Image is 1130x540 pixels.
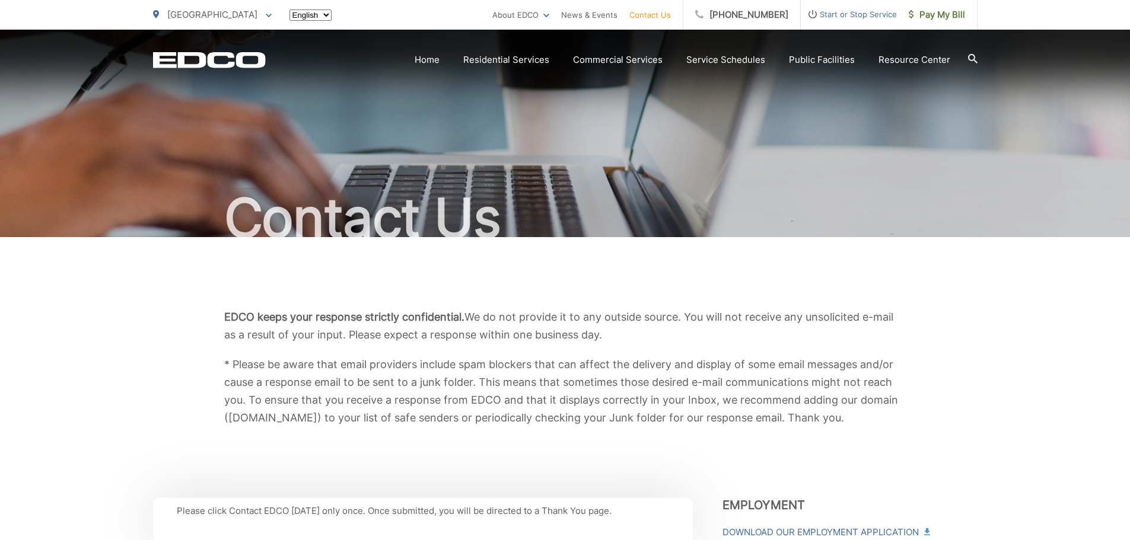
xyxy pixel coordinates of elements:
a: Commercial Services [573,53,663,67]
span: Pay My Bill [909,8,965,22]
h3: Employment [722,498,978,512]
a: News & Events [561,8,617,22]
a: About EDCO [492,8,549,22]
a: Service Schedules [686,53,765,67]
h1: Contact Us [153,188,978,248]
span: [GEOGRAPHIC_DATA] [167,9,257,20]
p: * Please be aware that email providers include spam blockers that can affect the delivery and dis... [224,356,906,427]
a: Residential Services [463,53,549,67]
p: We do not provide it to any outside source. You will not receive any unsolicited e-mail as a resu... [224,308,906,344]
a: EDCD logo. Return to the homepage. [153,52,266,68]
a: Home [415,53,440,67]
a: Public Facilities [789,53,855,67]
a: Resource Center [878,53,950,67]
p: Please click Contact EDCO [DATE] only once. Once submitted, you will be directed to a Thank You p... [177,504,669,518]
a: Download Our Employment Application [722,525,929,539]
a: Contact Us [629,8,671,22]
b: EDCO keeps your response strictly confidential. [224,311,464,323]
select: Select a language [289,9,332,21]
